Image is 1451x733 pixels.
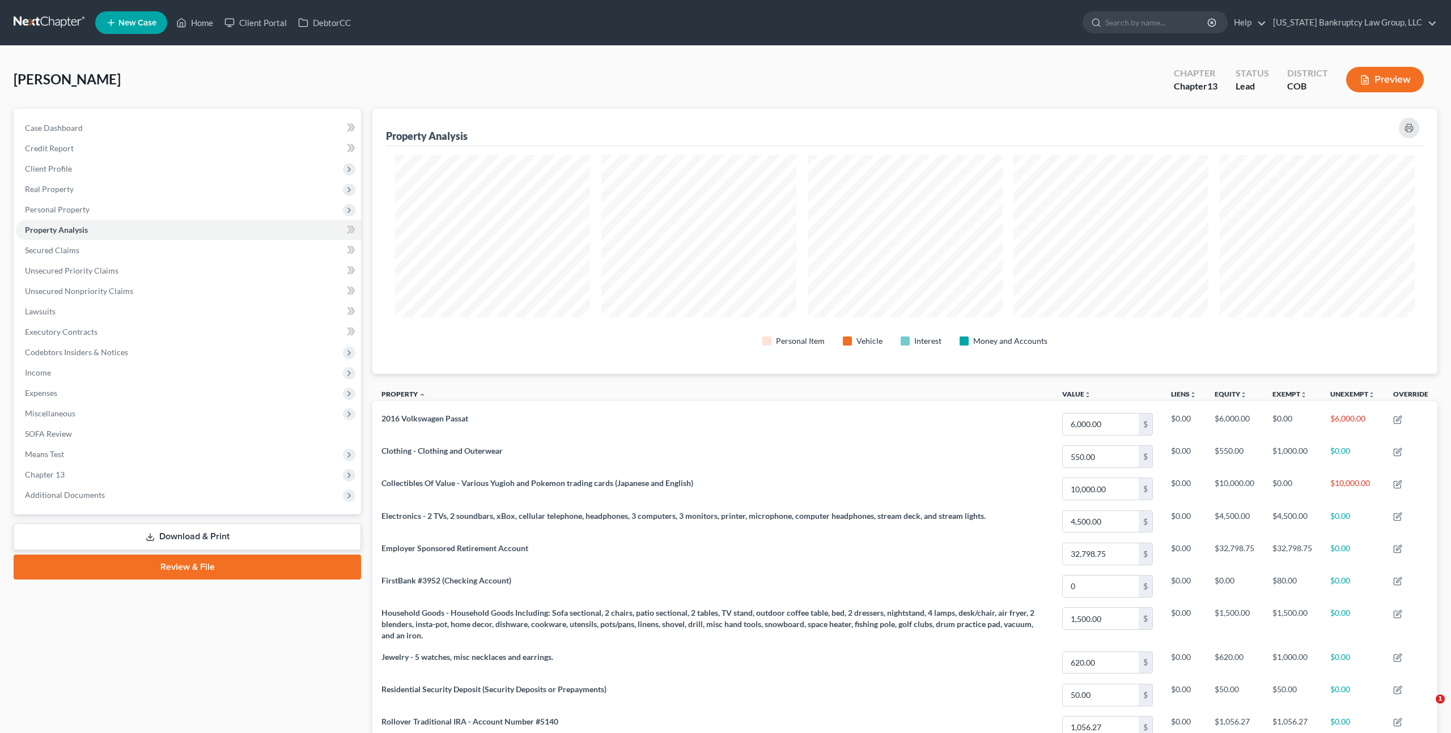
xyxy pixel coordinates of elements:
i: unfold_more [1368,391,1375,398]
span: Credit Report [25,143,74,153]
div: Chapter [1174,67,1217,80]
span: Means Test [25,449,64,459]
span: Additional Documents [25,490,105,500]
span: Household Goods - Household Goods Including: Sofa sectional, 2 chairs, patio sectional, 2 tables,... [381,608,1034,640]
td: $620.00 [1206,646,1263,679]
span: Miscellaneous [25,408,75,418]
td: $10,000.00 [1321,473,1384,505]
td: $50.00 [1206,679,1263,711]
i: unfold_more [1190,391,1197,398]
a: Unsecured Priority Claims [16,261,361,281]
span: Lawsuits [25,306,56,316]
div: Vehicle [856,335,883,347]
span: Employer Sponsored Retirement Account [381,543,528,553]
td: $0.00 [1321,441,1384,473]
span: Executory Contracts [25,327,97,336]
span: Expenses [25,388,57,398]
a: Secured Claims [16,240,361,261]
input: 0.00 [1063,543,1139,565]
input: 0.00 [1063,684,1139,706]
span: Property Analysis [25,225,88,235]
iframe: Intercom live chat [1412,694,1440,722]
span: FirstBank #3952 (Checking Account) [381,576,511,585]
a: Help [1228,12,1266,33]
a: Exemptunfold_more [1272,390,1307,398]
span: Unsecured Nonpriority Claims [25,286,133,296]
span: 13 [1207,80,1217,91]
span: Electronics - 2 TVs, 2 soundbars, xBox, cellular telephone, headphones, 3 computers, 3 monitors, ... [381,511,986,521]
span: 2016 Volkswagen Passat [381,414,468,423]
a: Liensunfold_more [1171,390,1197,398]
a: Property expand_less [381,390,426,398]
td: $0.00 [1206,570,1263,602]
span: Jewelry - 5 watches, misc necklaces and earrings. [381,652,553,662]
td: $1,000.00 [1263,646,1321,679]
a: Unsecured Nonpriority Claims [16,281,361,301]
td: $32,798.75 [1263,538,1321,570]
input: 0.00 [1063,511,1139,532]
td: $0.00 [1162,602,1206,646]
input: 0.00 [1063,608,1139,629]
td: $6,000.00 [1206,408,1263,440]
a: Review & File [14,555,361,579]
td: $4,500.00 [1206,505,1263,538]
td: $0.00 [1162,441,1206,473]
td: $0.00 [1162,538,1206,570]
div: Personal Item [776,335,825,347]
div: Chapter [1174,80,1217,93]
input: 0.00 [1063,414,1139,435]
span: Collectibles Of Value - Various Yugioh and Pokemon trading cards (Japanese and English) [381,478,693,488]
td: $0.00 [1321,646,1384,679]
div: Lead [1236,80,1269,93]
td: $1,000.00 [1263,441,1321,473]
div: Interest [914,335,941,347]
div: COB [1287,80,1328,93]
input: 0.00 [1063,446,1139,467]
div: $ [1139,446,1152,467]
span: Case Dashboard [25,123,83,133]
a: Property Analysis [16,220,361,240]
div: $ [1139,478,1152,500]
td: $0.00 [1162,679,1206,711]
td: $0.00 [1263,473,1321,505]
a: DebtorCC [292,12,357,33]
td: $0.00 [1162,570,1206,602]
div: $ [1139,414,1152,435]
a: Lawsuits [16,301,361,322]
a: [US_STATE] Bankruptcy Law Group, LLC [1267,12,1437,33]
button: Preview [1346,67,1424,92]
a: Unexemptunfold_more [1330,390,1375,398]
span: Secured Claims [25,245,79,255]
a: Equityunfold_more [1215,390,1247,398]
span: Codebtors Insiders & Notices [25,347,128,357]
input: 0.00 [1063,478,1139,500]
i: unfold_more [1300,391,1307,398]
a: Home [171,12,219,33]
td: $0.00 [1162,505,1206,538]
input: 0.00 [1063,652,1139,674]
span: New Case [118,19,156,27]
td: $80.00 [1263,570,1321,602]
td: $6,000.00 [1321,408,1384,440]
span: Client Profile [25,164,72,173]
td: $4,500.00 [1263,505,1321,538]
td: $0.00 [1321,505,1384,538]
span: Chapter 13 [25,470,65,479]
th: Override [1384,383,1437,408]
a: Download & Print [14,523,361,550]
i: expand_less [419,391,426,398]
span: Rollover Traditional IRA - Account Number #5140 [381,717,558,726]
td: $0.00 [1321,602,1384,646]
td: $0.00 [1321,570,1384,602]
td: $0.00 [1321,538,1384,570]
div: Money and Accounts [973,335,1047,347]
div: Status [1236,67,1269,80]
i: unfold_more [1084,391,1091,398]
td: $1,500.00 [1263,602,1321,646]
td: $0.00 [1162,646,1206,679]
span: SOFA Review [25,429,72,438]
div: District [1287,67,1328,80]
td: $10,000.00 [1206,473,1263,505]
input: Search by name... [1105,12,1209,33]
span: Real Property [25,184,74,194]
